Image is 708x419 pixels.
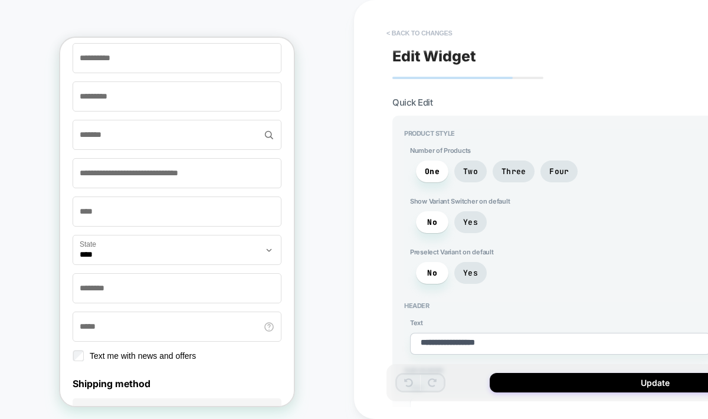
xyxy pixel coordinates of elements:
[463,166,478,176] span: Two
[12,340,221,352] h3: Shipping method
[549,166,569,176] span: Four
[23,312,136,325] label: Text me with news and offers
[501,166,526,176] span: Three
[392,47,476,65] span: Edit Widget
[425,166,440,176] span: One
[427,268,437,278] span: No
[463,217,478,227] span: Yes
[404,129,455,138] span: Product Style
[404,302,430,310] span: Header
[381,24,458,42] button: < Back to changes
[463,268,478,278] span: Yes
[392,97,432,108] span: Quick Edit
[427,217,437,227] span: No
